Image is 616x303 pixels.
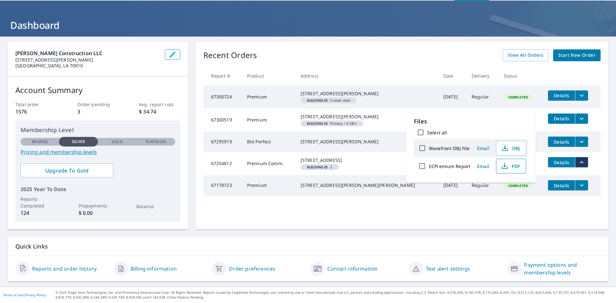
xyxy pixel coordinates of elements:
[32,139,48,145] p: Bronze
[500,144,521,152] span: OBJ
[295,66,438,85] th: Address
[303,99,354,102] span: S small shed
[466,66,499,85] th: Delivery
[552,92,571,98] span: Details
[575,90,588,101] button: filesDropdownBtn-67300724
[438,108,466,131] td: [DATE]
[15,84,180,96] p: Account Summary
[503,49,548,61] a: View All Orders
[504,95,532,99] span: Completed
[473,143,493,153] button: Email
[552,139,571,145] span: Details
[15,101,56,108] p: Total order
[21,185,175,193] p: 2025 Year To Date
[77,101,118,108] p: Order pending
[3,293,23,297] a: Terms of Use
[429,163,470,169] label: ECPremium Report
[301,139,433,145] div: [STREET_ADDRESS][PERSON_NAME]
[79,202,117,209] p: Prepayments
[307,122,328,125] em: Building ID
[21,209,59,217] p: 124
[203,131,242,152] td: 67295919
[146,139,166,145] p: Platinum
[575,157,588,167] button: filesDropdownBtn-67254812
[21,126,175,134] p: Membership Level
[426,265,470,273] a: Text alert settings
[203,152,242,175] td: 67254812
[131,265,177,273] a: Billing information
[242,66,295,85] th: Product
[307,99,328,102] em: Building ID
[548,180,575,190] button: detailsBtn-67178723
[21,164,113,178] a: Upgrade To Gold
[77,108,118,115] p: 3
[15,57,160,63] p: [STREET_ADDRESS][PERSON_NAME]
[242,108,295,131] td: Premium
[307,165,328,169] em: Building ID
[475,145,491,151] span: Email
[32,265,97,273] a: Reports and order history
[8,19,608,32] h1: Dashboard
[575,180,588,190] button: filesDropdownBtn-67178723
[72,139,85,145] p: Silver
[21,148,175,156] a: Pricing and membership levels
[15,49,160,57] p: [PERSON_NAME] Construction LLC
[552,182,571,189] span: Details
[242,131,295,152] td: Bid Perfect
[438,85,466,108] td: [DATE]
[575,137,588,147] button: filesDropdownBtn-67295919
[303,165,336,169] span: 2
[303,122,361,125] span: Primary + E OB's
[203,49,257,61] p: Recent Orders
[203,85,242,108] td: 67300724
[548,137,575,147] button: detailsBtn-67295919
[466,85,499,108] td: Regular
[139,108,180,115] p: $ 34.74
[548,90,575,101] button: detailsBtn-67300724
[203,108,242,131] td: 67300519
[229,265,275,273] a: Order preferences
[26,167,108,174] span: Upgrade To Gold
[499,66,543,85] th: Status
[500,162,521,170] span: PDF
[496,159,526,173] button: PDF
[475,163,491,169] span: Email
[301,157,433,164] div: [STREET_ADDRESS]
[473,161,493,171] button: Email
[139,101,180,108] p: Avg. report cost
[466,108,499,131] td: Regular
[524,261,601,276] a: Payment options and membership levels
[242,152,295,175] td: Premium Comm.
[548,114,575,124] button: detailsBtn-67300519
[575,114,588,124] button: filesDropdownBtn-67300519
[438,66,466,85] th: Date
[504,183,532,188] span: Completed
[3,293,46,297] p: |
[429,145,469,151] label: Wavefront OBJ File
[552,159,571,165] span: Details
[15,242,601,250] p: Quick Links
[203,175,242,196] td: 67178723
[21,196,59,209] p: Reports Completed
[414,117,528,126] p: Files
[136,203,175,210] p: Balance
[112,139,123,145] p: Gold
[466,175,499,196] td: Regular
[15,108,56,115] p: 1576
[15,63,160,69] p: [GEOGRAPHIC_DATA], LA 70810
[496,141,526,156] button: OBJ
[558,51,595,59] span: Start New Order
[552,115,571,122] span: Details
[301,182,433,189] div: [STREET_ADDRESS][PERSON_NAME][PERSON_NAME]
[427,130,447,136] label: Select all
[548,157,575,167] button: detailsBtn-67254812
[203,66,242,85] th: Report #
[438,175,466,196] td: [DATE]
[56,290,613,300] p: © 2025 Eagle View Technologies, Inc. and Pictometry International Corp. All Rights Reserved. Repo...
[25,293,46,297] a: Privacy Policy
[301,90,433,97] div: [STREET_ADDRESS][PERSON_NAME]
[301,114,433,120] div: [STREET_ADDRESS][PERSON_NAME]
[79,209,117,217] p: $ 0.00
[553,49,601,61] a: Start New Order
[242,175,295,196] td: Premium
